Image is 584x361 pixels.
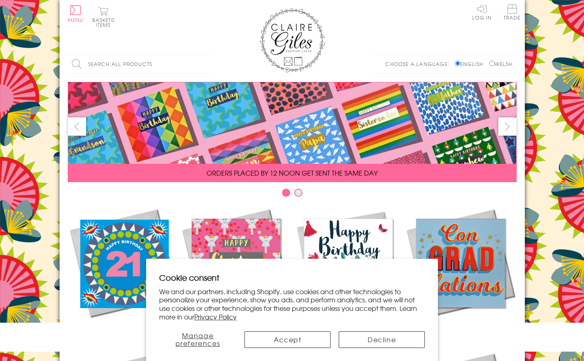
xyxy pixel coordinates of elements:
span: ORDERS PLACED BY 12 NOON GET SENT THE SAME DAY [207,168,377,178]
input: Search all products [68,55,211,73]
input: Welsh [489,61,495,66]
p: Choose a language: [385,60,453,68]
button: Menu [68,5,84,22]
span: Menu [68,16,84,24]
span: Trade [504,4,521,20]
label: English [455,60,487,68]
h2: Cookie consent [159,272,425,283]
button: prev [68,117,86,136]
button: Manage preferences [159,331,236,348]
button: Carousel Page 1 (Current Slide) [282,189,290,197]
a: Academic [404,207,517,335]
input: English [455,61,460,66]
a: New Releases [68,207,180,335]
a: Trade [504,4,521,22]
p: We and our partners, including Shopify, use cookies and other technologies to personalize your ex... [159,287,425,321]
span: 0 items [96,16,115,29]
div: Carousel Pagination [68,188,517,201]
button: Accept [244,331,331,348]
button: next [498,117,517,136]
input: Search [202,55,211,73]
button: Decline [339,331,425,348]
a: Privacy Policy [194,312,237,321]
button: Carousel Page 2 [294,189,302,197]
a: Log In [472,4,492,20]
span: Manage preferences [175,330,220,348]
button: Basket0 items [92,7,115,27]
label: Welsh [489,60,513,68]
a: Christmas [180,207,292,335]
img: Claire Giles Greetings Cards [260,8,325,73]
a: Birthdays [292,207,404,335]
